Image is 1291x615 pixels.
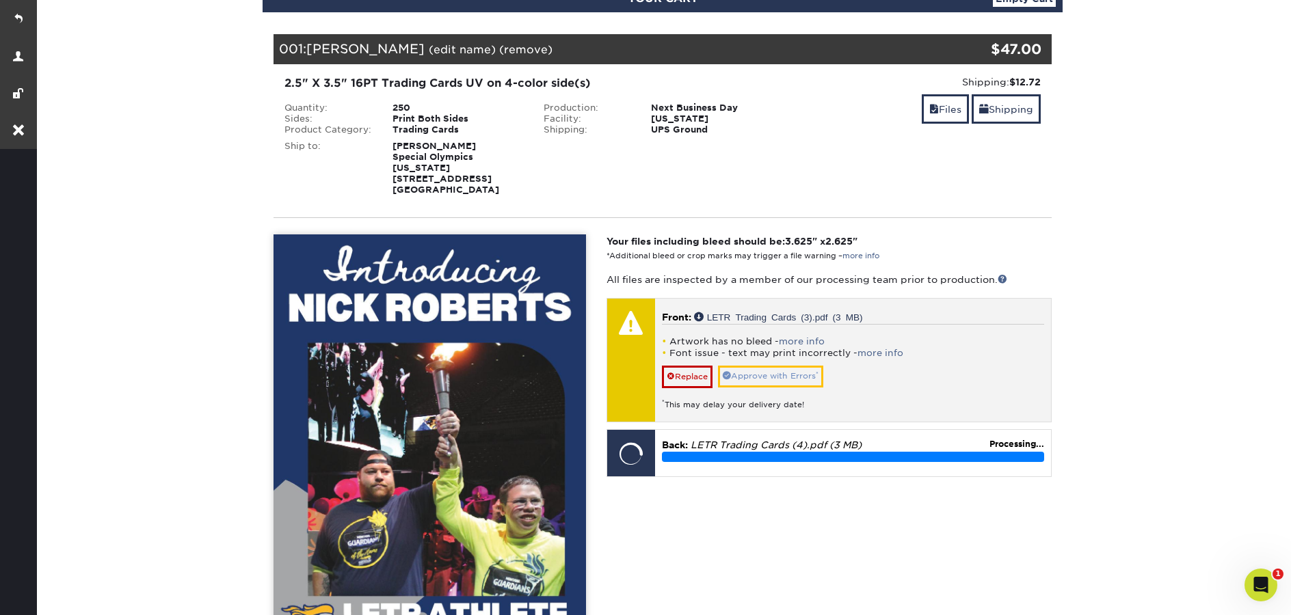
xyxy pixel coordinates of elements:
span: 3.625 [785,236,812,247]
span: 2.625 [825,236,853,247]
a: more info [779,336,825,346]
iframe: Intercom live chat [1245,569,1277,601]
div: Sides: [274,113,382,124]
div: 250 [382,102,533,113]
em: LETR Trading Cards (4).pdf (3 MB) [691,439,862,450]
a: LETR Trading Cards (3).pdf (3 MB) [694,312,863,321]
a: (remove) [499,43,553,56]
div: $47.00 [922,39,1041,59]
a: Replace [662,366,713,387]
div: Ship to: [274,141,382,195]
a: more info [857,348,903,358]
div: Shipping: [802,75,1041,89]
div: UPS Ground [641,124,792,135]
div: 001: [274,34,922,64]
div: Print Both Sides [382,113,533,124]
a: more info [842,251,879,260]
li: Font issue - text may print incorrectly - [662,347,1044,359]
div: Facility: [533,113,641,124]
small: *Additional bleed or crop marks may trigger a file warning – [607,251,879,260]
a: Approve with Errors* [718,366,823,387]
strong: Your files including bleed should be: " x " [607,236,857,247]
span: shipping [979,104,989,115]
div: Product Category: [274,124,382,135]
strong: $12.72 [1009,77,1041,87]
strong: [PERSON_NAME] Special Olympics [US_STATE] [STREET_ADDRESS] [GEOGRAPHIC_DATA] [392,141,499,195]
span: 1 [1273,569,1283,579]
a: Files [922,94,969,124]
p: All files are inspected by a member of our processing team prior to production. [607,273,1052,286]
li: Artwork has no bleed - [662,336,1044,347]
div: Trading Cards [382,124,533,135]
div: [US_STATE] [641,113,792,124]
div: Production: [533,102,641,113]
div: Next Business Day [641,102,792,113]
span: [PERSON_NAME] [306,41,425,56]
span: files [929,104,939,115]
a: Shipping [972,94,1041,124]
a: (edit name) [429,43,496,56]
span: Back: [662,439,688,450]
div: 2.5" X 3.5" 16PT Trading Cards UV on 4-color side(s) [284,75,782,92]
div: Shipping: [533,124,641,135]
div: This may delay your delivery date! [662,388,1044,411]
div: Quantity: [274,102,382,113]
span: Front: [662,312,691,323]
